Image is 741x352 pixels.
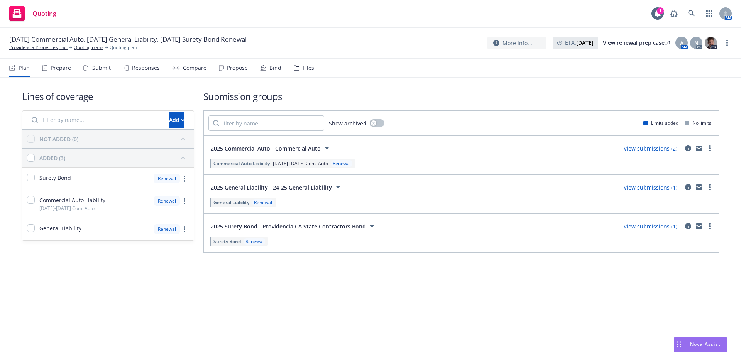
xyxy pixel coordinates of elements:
a: Providencia Properties, Inc. [9,44,68,51]
button: 2025 Surety Bond - Providencia CA State Contractors Bond [208,218,379,234]
div: No limits [685,120,711,126]
span: Commercial Auto Liability [39,196,105,204]
span: N [694,39,699,47]
div: Renewal [244,238,265,245]
a: more [180,174,189,183]
input: Filter by name... [27,112,164,128]
a: mail [694,144,704,153]
div: Submit [92,65,111,71]
a: circleInformation [683,183,693,192]
span: A [680,39,683,47]
a: mail [694,222,704,231]
div: Limits added [643,120,678,126]
span: Surety Bond [39,174,71,182]
div: Propose [227,65,248,71]
a: more [180,225,189,234]
span: [DATE]-[DATE] Coml Auto [273,160,328,167]
span: Show archived [329,119,367,127]
a: View renewal prep case [603,37,670,49]
span: General Liability [39,224,81,232]
button: Nova Assist [674,337,727,352]
strong: [DATE] [576,39,594,46]
div: Bind [269,65,281,71]
span: 2025 Commercial Auto - Commercial Auto [211,144,321,152]
h1: Lines of coverage [22,90,194,103]
a: more [705,222,714,231]
a: more [722,38,732,47]
div: NOT ADDED (0) [39,135,78,143]
a: Search [684,6,699,21]
div: Compare [183,65,206,71]
button: More info... [487,37,546,49]
div: Responses [132,65,160,71]
span: 2025 Surety Bond - Providencia CA State Contractors Bond [211,222,366,230]
a: circleInformation [683,144,693,153]
a: View submissions (1) [624,223,677,230]
div: Add [169,113,184,127]
div: Renewal [154,174,180,183]
button: ADDED (3) [39,152,189,164]
span: Commercial Auto Liability [213,160,270,167]
button: 2025 Commercial Auto - Commercial Auto [208,140,334,156]
span: [DATE]-[DATE] Coml Auto [39,205,95,212]
span: More info... [502,39,532,47]
button: NOT ADDED (0) [39,133,189,145]
a: View submissions (2) [624,145,677,152]
span: 2025 General Liability - 24-25 General Liability [211,183,332,191]
a: Quoting plans [74,44,103,51]
span: General Liability [213,199,249,206]
a: more [180,196,189,206]
div: Renewal [331,160,352,167]
span: Nova Assist [690,341,721,347]
div: Drag to move [674,337,684,352]
input: Filter by name... [208,115,324,131]
a: mail [694,183,704,192]
span: ETA : [565,39,594,47]
div: Prepare [51,65,71,71]
img: photo [705,37,717,49]
div: Renewal [154,196,180,206]
h1: Submission groups [203,90,719,103]
button: 2025 General Liability - 24-25 General Liability [208,179,345,195]
button: Add [169,112,184,128]
span: Surety Bond [213,238,241,245]
div: Plan [19,65,30,71]
span: Quoting plan [110,44,137,51]
div: ADDED (3) [39,154,65,162]
span: Quoting [32,10,56,17]
span: [DATE] Commercial Auto, [DATE] General Liability, [DATE] Surety Bond Renewal [9,35,247,44]
a: Report a Bug [666,6,682,21]
a: Switch app [702,6,717,21]
div: 1 [657,7,664,14]
div: Files [303,65,314,71]
a: circleInformation [683,222,693,231]
a: more [705,144,714,153]
div: Renewal [252,199,274,206]
a: Quoting [6,3,59,24]
a: more [705,183,714,192]
div: Renewal [154,224,180,234]
a: View submissions (1) [624,184,677,191]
